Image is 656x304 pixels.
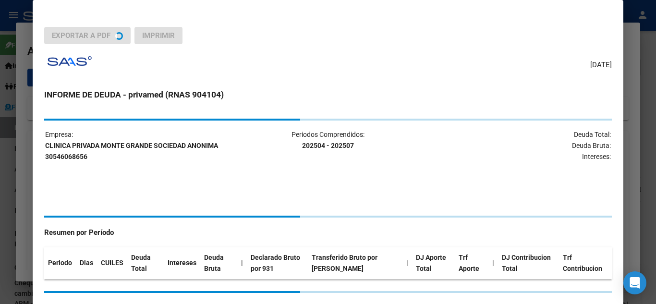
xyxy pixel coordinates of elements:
[623,271,646,294] div: Open Intercom Messenger
[44,27,131,44] button: Exportar a PDF
[52,31,110,40] span: Exportar a PDF
[488,247,498,279] th: |
[455,247,488,279] th: Trf Aporte
[412,247,454,279] th: DJ Aporte Total
[237,247,247,279] th: |
[402,247,412,279] th: |
[142,31,175,40] span: Imprimir
[134,27,182,44] button: Imprimir
[44,227,611,238] h4: Resumen por Período
[308,247,402,279] th: Transferido Bruto por [PERSON_NAME]
[45,129,233,162] p: Empresa:
[559,247,612,279] th: Trf Contribucion
[45,142,218,160] strong: CLINICA PRIVADA MONTE GRANDE SOCIEDAD ANONIMA 30546068656
[247,247,308,279] th: Declarado Bruto por 931
[44,88,611,101] h3: INFORME DE DEUDA - privamed (RNAS 904104)
[234,129,422,151] p: Periodos Comprendidos:
[200,247,237,279] th: Deuda Bruta
[302,142,354,149] strong: 202504 - 202507
[127,247,164,279] th: Deuda Total
[44,247,76,279] th: Periodo
[164,247,200,279] th: Intereses
[97,247,127,279] th: CUILES
[590,60,612,71] span: [DATE]
[498,247,559,279] th: DJ Contribucion Total
[423,129,611,162] p: Deuda Total: Deuda Bruta: Intereses:
[76,247,97,279] th: Dias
